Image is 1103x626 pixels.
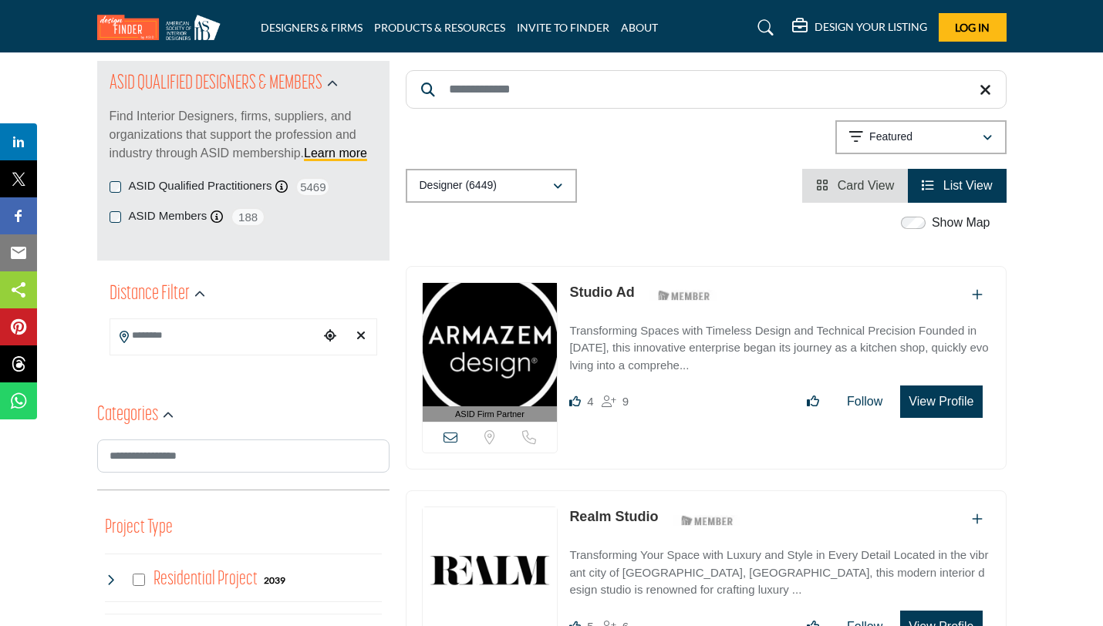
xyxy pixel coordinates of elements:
[569,537,990,599] a: Transforming Your Space with Luxury and Style in Every Detail Located in the vibrant city of [GEO...
[110,321,319,351] input: Search Location
[406,70,1007,109] input: Search Keyword
[569,507,658,527] p: Realm Studio
[837,386,892,417] button: Follow
[802,169,908,203] li: Card View
[943,179,993,192] span: List View
[153,566,258,593] h4: Residential Project: Types of projects range from simple residential renovations to highly comple...
[97,439,390,473] input: Search Category
[816,179,894,192] a: View Card
[97,402,158,429] h2: Categories
[838,179,895,192] span: Card View
[569,395,581,407] i: Likes
[972,288,983,301] a: Add To List
[406,169,577,203] button: Designer (6449)
[517,21,609,34] a: INVITE TO FINDER
[792,19,927,37] div: DESIGN YOUR LISTING
[423,283,558,422] a: ASID Firm Partner
[900,385,982,418] button: View Profile
[922,179,992,192] a: View List
[743,15,784,40] a: Search
[110,211,121,223] input: ASID Members checkbox
[304,146,367,160] a: Learn more
[797,386,829,417] button: Like listing
[569,282,634,303] p: Studio Ad
[374,21,505,34] a: PRODUCTS & RESOURCES
[587,395,593,408] span: 4
[264,573,285,587] div: 2039 Results For Residential Project
[939,13,1007,42] button: Log In
[110,107,377,163] p: Find Interior Designers, firms, suppliers, and organizations that support the profession and indu...
[673,510,742,530] img: ASID Members Badge Icon
[835,120,1007,154] button: Featured
[264,575,285,586] b: 2039
[261,21,363,34] a: DESIGNERS & FIRMS
[97,15,228,40] img: Site Logo
[105,513,173,543] button: Project Type
[932,214,990,232] label: Show Map
[133,574,145,586] input: Select Residential Project checkbox
[319,320,342,353] div: Choose your current location
[110,281,190,308] h2: Distance Filter
[423,283,558,406] img: Studio Ad
[110,181,121,193] input: ASID Qualified Practitioners checkbox
[869,130,912,145] p: Featured
[569,322,990,375] p: Transforming Spaces with Timeless Design and Technical Precision Founded in [DATE], this innovati...
[129,177,272,195] label: ASID Qualified Practitioners
[955,21,990,34] span: Log In
[110,70,322,98] h2: ASID QUALIFIED DESIGNERS & MEMBERS
[621,21,658,34] a: ABOUT
[972,513,983,526] a: Add To List
[420,178,497,194] p: Designer (6449)
[569,547,990,599] p: Transforming Your Space with Luxury and Style in Every Detail Located in the vibrant city of [GEO...
[602,392,629,411] div: Followers
[908,169,1006,203] li: List View
[622,395,629,408] span: 9
[349,320,373,353] div: Clear search location
[815,20,927,34] h5: DESIGN YOUR LISTING
[129,207,207,225] label: ASID Members
[569,284,634,300] a: Studio Ad
[569,313,990,375] a: Transforming Spaces with Timeless Design and Technical Precision Founded in [DATE], this innovati...
[455,408,525,421] span: ASID Firm Partner
[231,207,265,227] span: 188
[295,177,330,197] span: 5469
[649,286,719,305] img: ASID Members Badge Icon
[569,509,658,524] a: Realm Studio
